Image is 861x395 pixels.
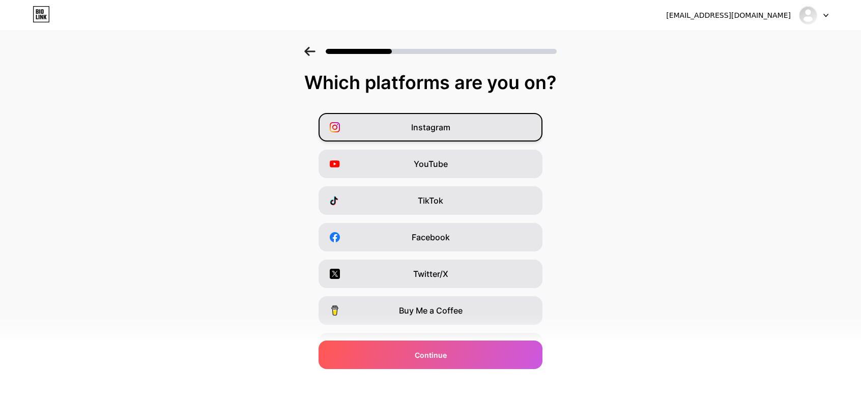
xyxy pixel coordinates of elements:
div: [EMAIL_ADDRESS][DOMAIN_NAME] [666,10,791,21]
span: YouTube [414,158,448,170]
span: I have a website [399,378,462,390]
span: Instagram [411,121,450,133]
div: Which platforms are you on? [10,72,851,93]
span: Buy Me a Coffee [399,304,463,317]
span: Continue [415,350,447,360]
span: TikTok [418,194,443,207]
span: Facebook [412,231,450,243]
img: ikkumaani [798,6,818,25]
span: Twitter/X [413,268,448,280]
